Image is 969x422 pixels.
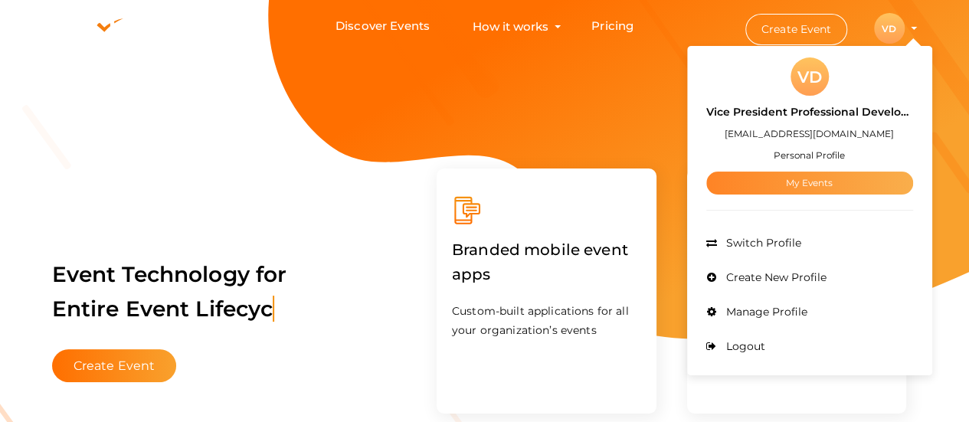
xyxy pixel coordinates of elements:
[706,103,913,121] label: Vice President Professional Development
[874,13,905,44] div: VD
[725,125,894,142] label: [EMAIL_ADDRESS][DOMAIN_NAME]
[336,12,430,41] a: Discover Events
[468,12,553,41] button: How it works
[774,149,845,161] small: Personal Profile
[722,236,801,250] span: Switch Profile
[452,226,641,298] label: Branded mobile event apps
[706,172,913,195] a: My Events
[722,270,827,284] span: Create New Profile
[591,12,633,41] a: Pricing
[722,305,807,319] span: Manage Profile
[52,296,275,322] span: Entire Event Lifecyc
[52,238,287,345] label: Event Technology for
[52,349,177,382] button: Create Event
[874,23,905,34] profile-pic: VD
[791,57,829,96] div: VD
[452,302,641,340] p: Custom-built applications for all your organization’s events
[452,268,641,283] a: Branded mobile event apps
[869,12,909,44] button: VD
[722,339,765,353] span: Logout
[745,14,848,45] button: Create Event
